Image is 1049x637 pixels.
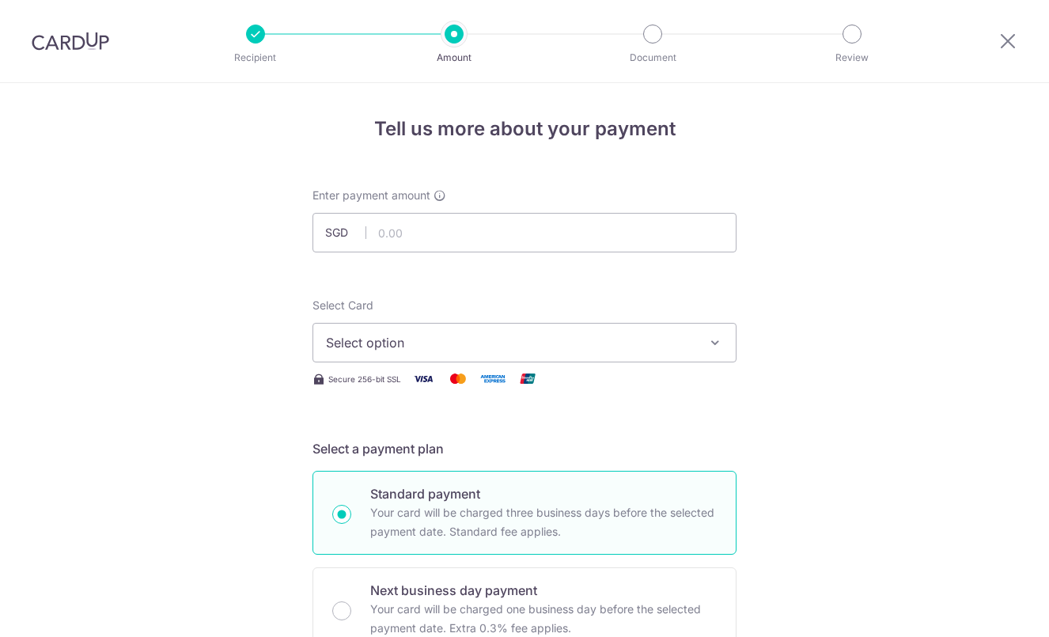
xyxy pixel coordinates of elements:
[396,50,513,66] p: Amount
[312,213,737,252] input: 0.00
[370,484,717,503] p: Standard payment
[328,373,401,385] span: Secure 256-bit SSL
[512,369,543,389] img: Union Pay
[793,50,911,66] p: Review
[326,333,695,352] span: Select option
[442,369,474,389] img: Mastercard
[312,439,737,458] h5: Select a payment plan
[312,115,737,143] h4: Tell us more about your payment
[312,323,737,362] button: Select option
[325,225,366,241] span: SGD
[197,50,314,66] p: Recipient
[407,369,439,389] img: Visa
[312,188,430,203] span: Enter payment amount
[370,581,717,600] p: Next business day payment
[594,50,711,66] p: Document
[477,369,509,389] img: American Express
[32,32,109,51] img: CardUp
[370,503,717,541] p: Your card will be charged three business days before the selected payment date. Standard fee appl...
[312,298,373,312] span: translation missing: en.payables.payment_networks.credit_card.summary.labels.select_card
